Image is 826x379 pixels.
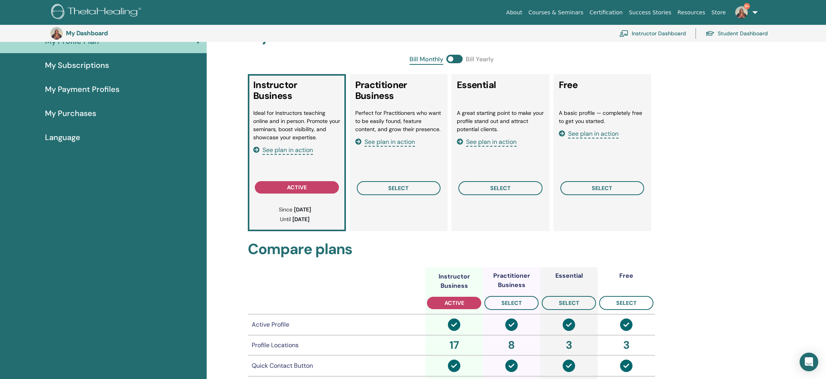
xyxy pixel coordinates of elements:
img: circle-check-solid.svg [505,360,518,372]
div: 3 [599,337,653,353]
img: circle-check-solid.svg [563,360,575,372]
p: Until [257,215,333,223]
h3: My Dashboard [66,29,143,37]
a: Certification [586,5,626,20]
div: Quick Contact Button [252,361,422,370]
img: chalkboard-teacher.svg [619,30,629,37]
span: select [490,185,511,192]
li: Perfect for Practitioners who want to be easily found, feature content, and grow their presence. [355,109,442,133]
button: select [357,181,441,195]
a: See plan in action [457,138,517,146]
span: Language [45,132,80,143]
span: 9+ [744,3,750,9]
span: select [501,299,522,306]
span: Bill Yearly [466,55,494,65]
img: circle-check-solid.svg [620,360,632,372]
span: My Purchases [45,107,96,119]
img: graduation-cap.svg [705,30,715,37]
button: active [255,181,339,194]
a: Success Stories [626,5,674,20]
div: 17 [427,337,481,353]
span: See plan in action [568,130,619,138]
span: select [592,185,612,192]
img: circle-check-solid.svg [448,360,460,372]
h2: Compare plans [248,241,655,258]
h2: My Profile Plan : Instructor Business [248,28,655,45]
p: Since [257,206,333,214]
div: Essential [555,271,583,280]
b: [DATE] [294,206,311,213]
img: circle-check-solid.svg [448,318,460,331]
div: Profile Locations [252,341,422,350]
span: See plan in action [466,138,517,147]
li: A great starting point to make your profile stand out and attract potential clients. [457,109,544,133]
a: About [503,5,525,20]
a: See plan in action [253,146,313,154]
a: See plan in action [559,130,619,138]
img: default.jpg [50,27,63,40]
div: Instructor Business [425,272,483,291]
span: My Subscriptions [45,59,109,71]
span: active [287,184,307,191]
button: select [484,296,539,310]
button: select [458,181,543,195]
button: active [427,297,481,309]
a: See plan in action [355,138,415,146]
li: A basic profile — completely free to get you started. [559,109,646,125]
div: 8 [484,337,539,353]
a: Instructor Dashboard [619,25,686,42]
li: Ideal for Instructors teaching online and in person. Promote your seminars, boost visibility, and... [253,109,340,142]
img: circle-check-solid.svg [620,318,632,331]
span: See plan in action [263,146,313,155]
a: Store [708,5,729,20]
span: My Payment Profiles [45,83,119,95]
a: Student Dashboard [705,25,768,42]
img: default.jpg [735,6,748,19]
img: circle-check-solid.svg [563,318,575,331]
button: select [560,181,645,195]
a: Resources [674,5,708,20]
span: active [444,299,464,306]
span: select [559,299,579,306]
span: Bill Monthly [410,55,443,65]
b: [DATE] [292,216,309,223]
span: select [616,299,637,306]
span: See plan in action [365,138,415,147]
div: Active Profile [252,320,422,329]
div: Open Intercom Messenger [800,353,818,371]
a: Courses & Seminars [525,5,587,20]
span: select [388,185,409,192]
div: Free [619,271,633,280]
img: circle-check-solid.svg [505,318,518,331]
div: 3 [542,337,596,353]
button: select [599,296,653,310]
div: Practitioner Business [483,271,540,290]
button: select [542,296,596,310]
img: logo.png [51,4,144,21]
